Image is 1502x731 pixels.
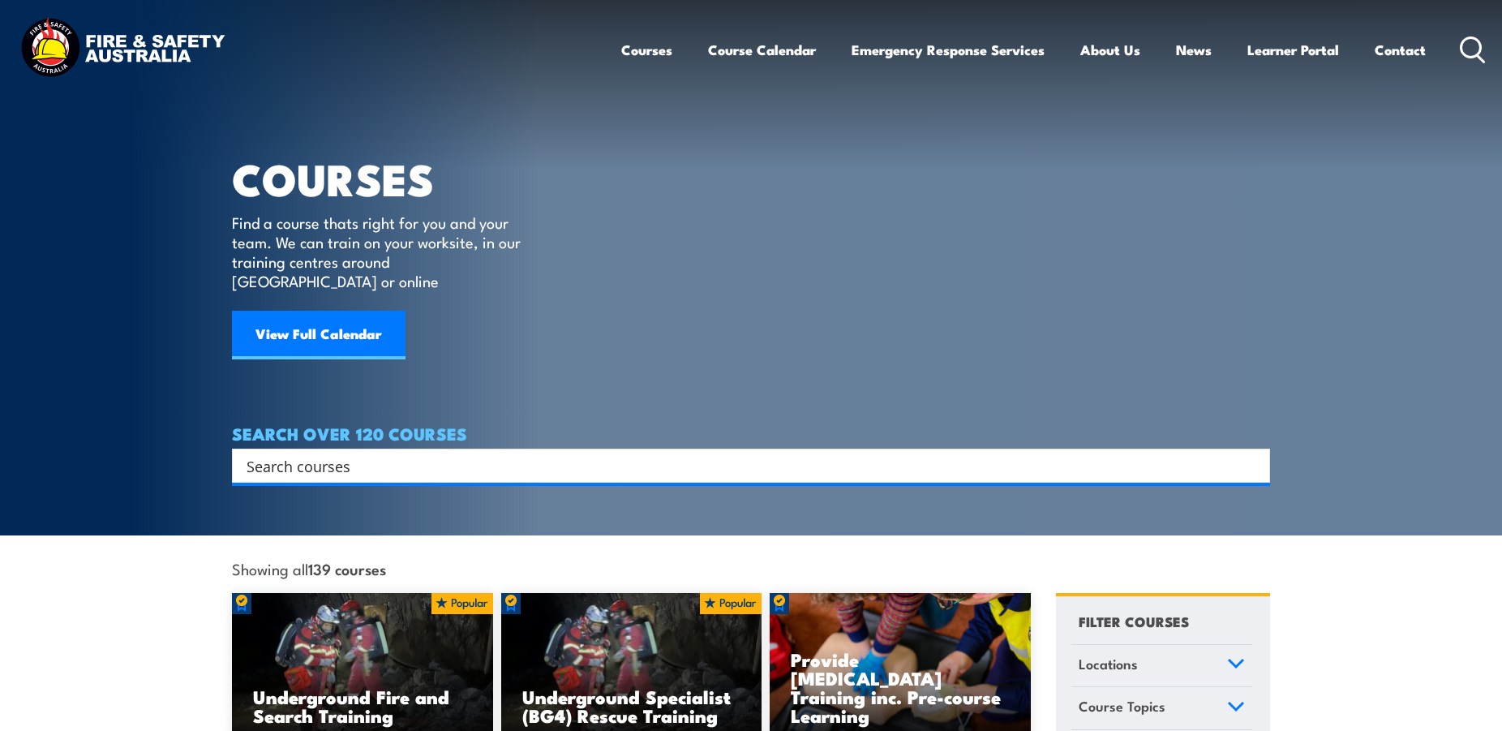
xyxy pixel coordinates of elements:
span: Course Topics [1079,695,1165,717]
h3: Provide [MEDICAL_DATA] Training inc. Pre-course Learning [791,650,1010,725]
a: Course Topics [1071,687,1252,729]
a: View Full Calendar [232,311,406,359]
input: Search input [247,454,1234,478]
h3: Underground Fire and Search Training [253,687,472,725]
strong: 139 courses [308,557,386,579]
a: News [1176,28,1212,71]
a: Courses [621,28,672,71]
form: Search form [250,454,1238,477]
h3: Underground Specialist (BG4) Rescue Training [522,687,741,725]
h4: SEARCH OVER 120 COURSES [232,424,1270,442]
a: Learner Portal [1247,28,1339,71]
a: About Us [1080,28,1140,71]
a: Contact [1375,28,1426,71]
h4: FILTER COURSES [1079,610,1189,632]
a: Emergency Response Services [852,28,1045,71]
span: Showing all [232,560,386,577]
button: Search magnifier button [1242,454,1264,477]
h1: COURSES [232,159,544,197]
a: Locations [1071,645,1252,687]
a: Course Calendar [708,28,816,71]
span: Locations [1079,653,1138,675]
p: Find a course thats right for you and your team. We can train on your worksite, in our training c... [232,213,528,290]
